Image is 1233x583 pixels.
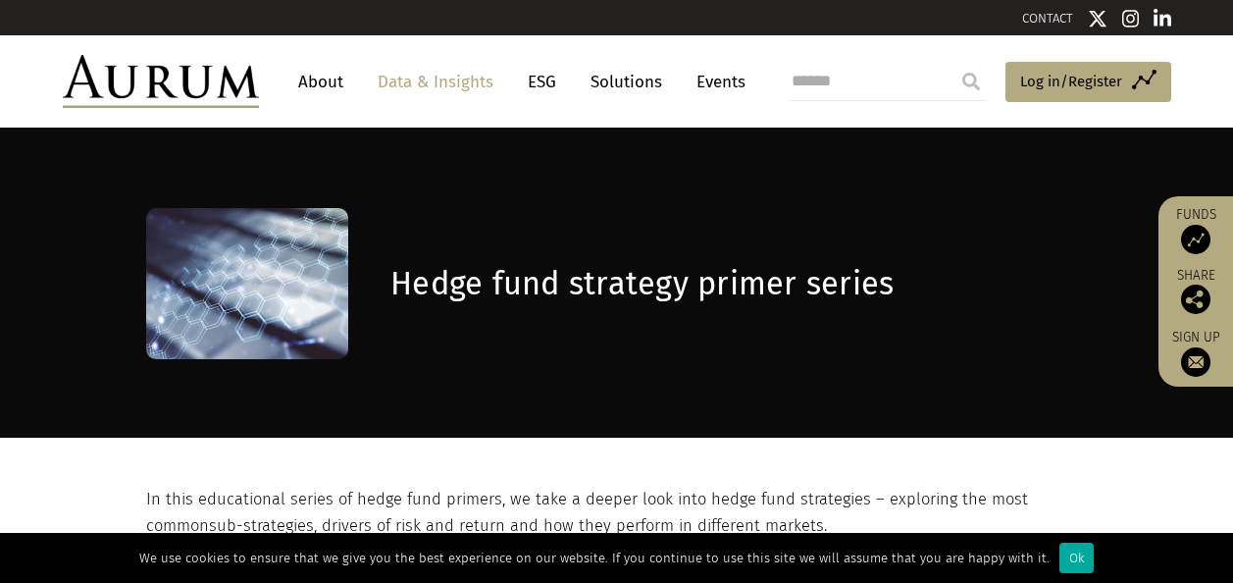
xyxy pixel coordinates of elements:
a: Sign up [1168,329,1223,377]
img: Instagram icon [1122,9,1140,28]
span: Log in/Register [1020,70,1122,93]
p: In this educational series of hedge fund primers, we take a deeper look into hedge fund strategie... [146,487,1083,539]
div: Ok [1059,543,1094,573]
a: Funds [1168,206,1223,254]
a: Events [687,64,745,100]
img: Aurum [63,55,259,108]
a: ESG [518,64,566,100]
img: Twitter icon [1088,9,1107,28]
input: Submit [951,62,991,101]
h1: Hedge fund strategy primer series [390,265,1082,303]
a: Log in/Register [1005,62,1171,103]
img: Linkedin icon [1154,9,1171,28]
a: Data & Insights [368,64,503,100]
a: CONTACT [1022,11,1073,26]
img: Share this post [1181,285,1210,314]
img: Sign up to our newsletter [1181,347,1210,377]
div: Share [1168,269,1223,314]
img: Access Funds [1181,225,1210,254]
a: Solutions [581,64,672,100]
span: sub-strategies [209,516,314,535]
a: About [288,64,353,100]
